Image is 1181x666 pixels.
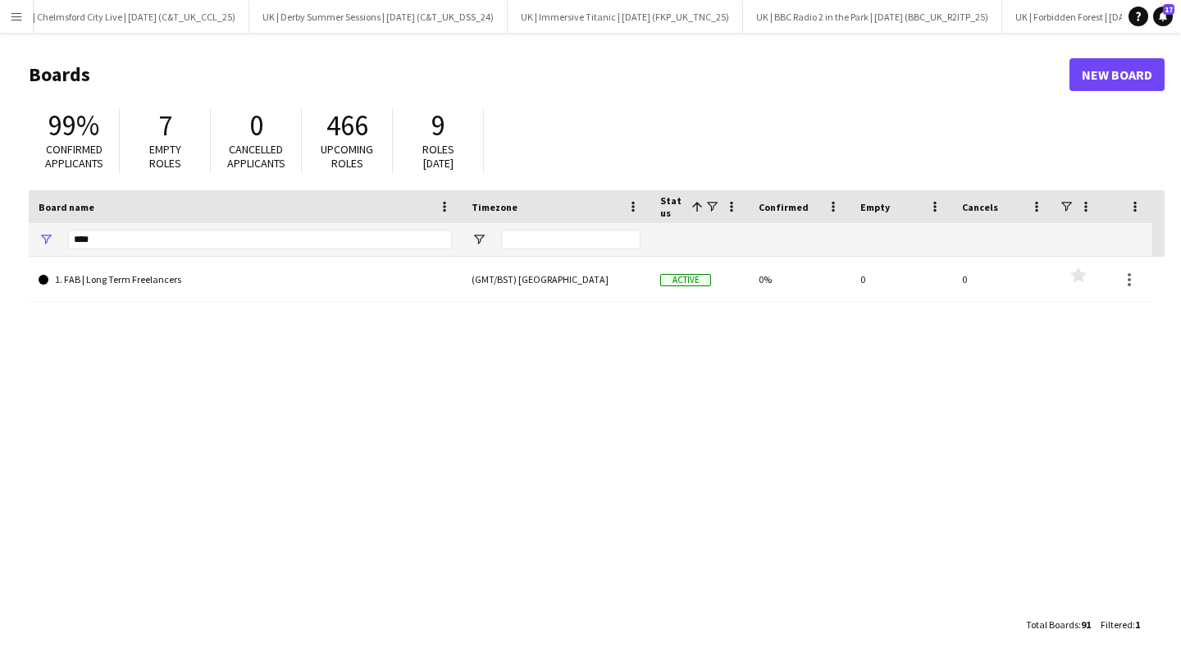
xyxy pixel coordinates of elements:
button: UK | BBC Radio 2 in the Park | [DATE] (BBC_UK_R2ITP_25) [743,1,1002,33]
span: Upcoming roles [321,142,373,171]
button: Open Filter Menu [39,232,53,247]
button: UK | Chelmsford City Live | [DATE] (C&T_UK_CCL_25) [6,1,249,33]
span: Roles [DATE] [422,142,454,171]
span: Cancels [962,201,998,213]
div: 0 [952,257,1054,302]
span: Filtered [1101,618,1133,631]
span: Empty [860,201,890,213]
span: 91 [1081,618,1091,631]
div: : [1026,609,1091,641]
button: UK | Derby Summer Sessions | [DATE] (C&T_UK_DSS_24) [249,1,508,33]
span: Status [660,194,685,219]
span: Board name [39,201,94,213]
span: 9 [431,107,445,144]
span: 99% [48,107,99,144]
button: UK | Immersive Titanic | [DATE] (FKP_UK_TNC_25) [508,1,743,33]
span: 0 [249,107,263,144]
span: Active [660,274,711,286]
span: Cancelled applicants [227,142,285,171]
span: Confirmed applicants [45,142,103,171]
div: 0% [749,257,850,302]
div: : [1101,609,1140,641]
span: Empty roles [149,142,181,171]
div: (GMT/BST) [GEOGRAPHIC_DATA] [462,257,650,302]
h1: Boards [29,62,1069,87]
span: 7 [158,107,172,144]
span: 17 [1163,4,1174,15]
div: 0 [850,257,952,302]
span: 466 [326,107,368,144]
input: Timezone Filter Input [501,230,641,249]
input: Board name Filter Input [68,230,452,249]
button: Open Filter Menu [472,232,486,247]
span: Total Boards [1026,618,1078,631]
a: 17 [1153,7,1173,26]
span: Confirmed [759,201,809,213]
span: 1 [1135,618,1140,631]
span: Timezone [472,201,518,213]
a: New Board [1069,58,1165,91]
a: 1. FAB | Long Term Freelancers [39,257,452,303]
